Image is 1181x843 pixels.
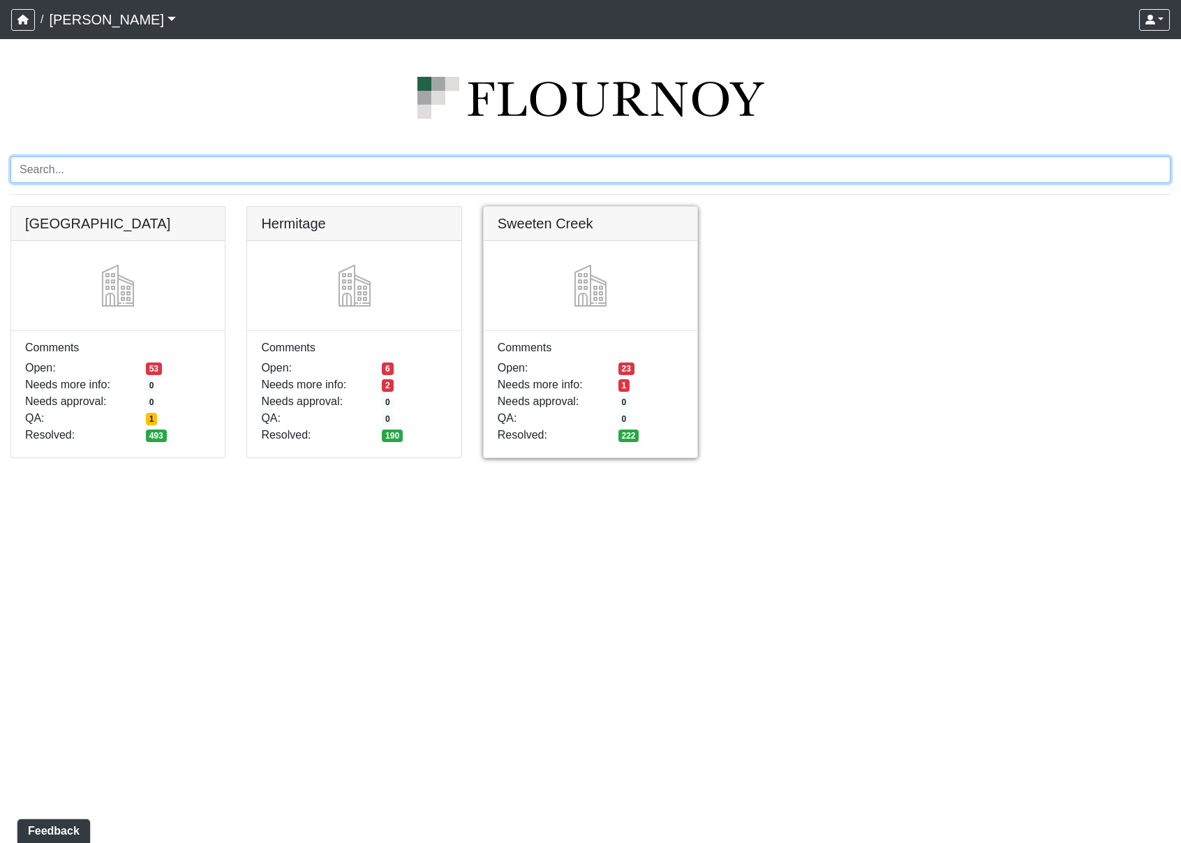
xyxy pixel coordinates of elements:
a: [PERSON_NAME] [49,6,176,34]
input: Search [10,156,1171,183]
span: / [35,6,49,34]
img: logo [10,77,1171,119]
iframe: Ybug feedback widget [10,815,93,843]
